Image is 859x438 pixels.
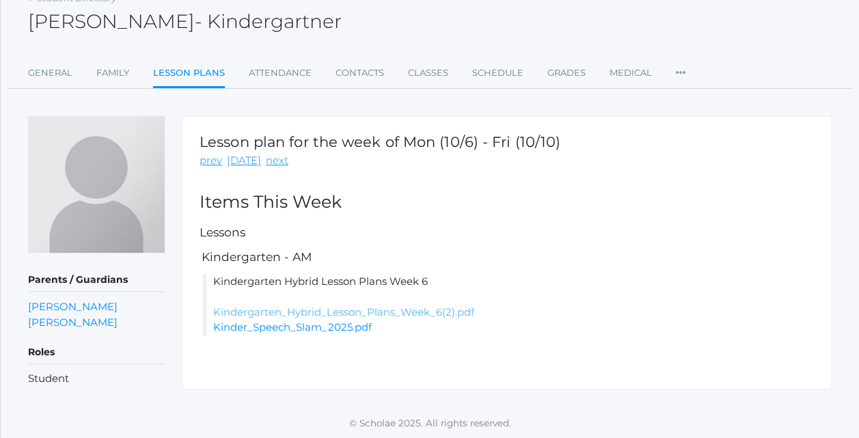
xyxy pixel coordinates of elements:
[28,59,72,87] a: General
[28,341,165,364] h5: Roles
[547,59,586,87] a: Grades
[28,11,342,32] h2: [PERSON_NAME]
[200,153,222,169] a: prev
[227,153,261,169] a: [DATE]
[28,371,165,387] li: Student
[28,269,165,292] h5: Parents / Guardians
[249,59,312,87] a: Attendance
[213,320,372,333] a: Kinder_Speech_Slam_2025.pdf
[200,226,814,239] h5: Lessons
[195,10,342,33] span: - Kindergartner
[200,134,560,150] h1: Lesson plan for the week of Mon (10/6) - Fri (10/10)
[96,59,129,87] a: Family
[28,314,118,330] a: [PERSON_NAME]
[203,274,814,336] li: Kindergarten Hybrid Lesson Plans Week 6
[472,59,523,87] a: Schedule
[200,251,814,264] h5: Kindergarten - AM
[610,59,652,87] a: Medical
[200,193,814,212] h2: Items This Week
[28,299,118,314] a: [PERSON_NAME]
[336,59,384,87] a: Contacts
[153,59,225,89] a: Lesson Plans
[408,59,448,87] a: Classes
[266,153,288,169] a: next
[28,116,165,253] img: Vincent Scrudato
[1,416,859,430] p: © Scholae 2025. All rights reserved.
[213,305,474,318] a: Kindergarten_Hybrid_Lesson_Plans_Week_6(2).pdf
